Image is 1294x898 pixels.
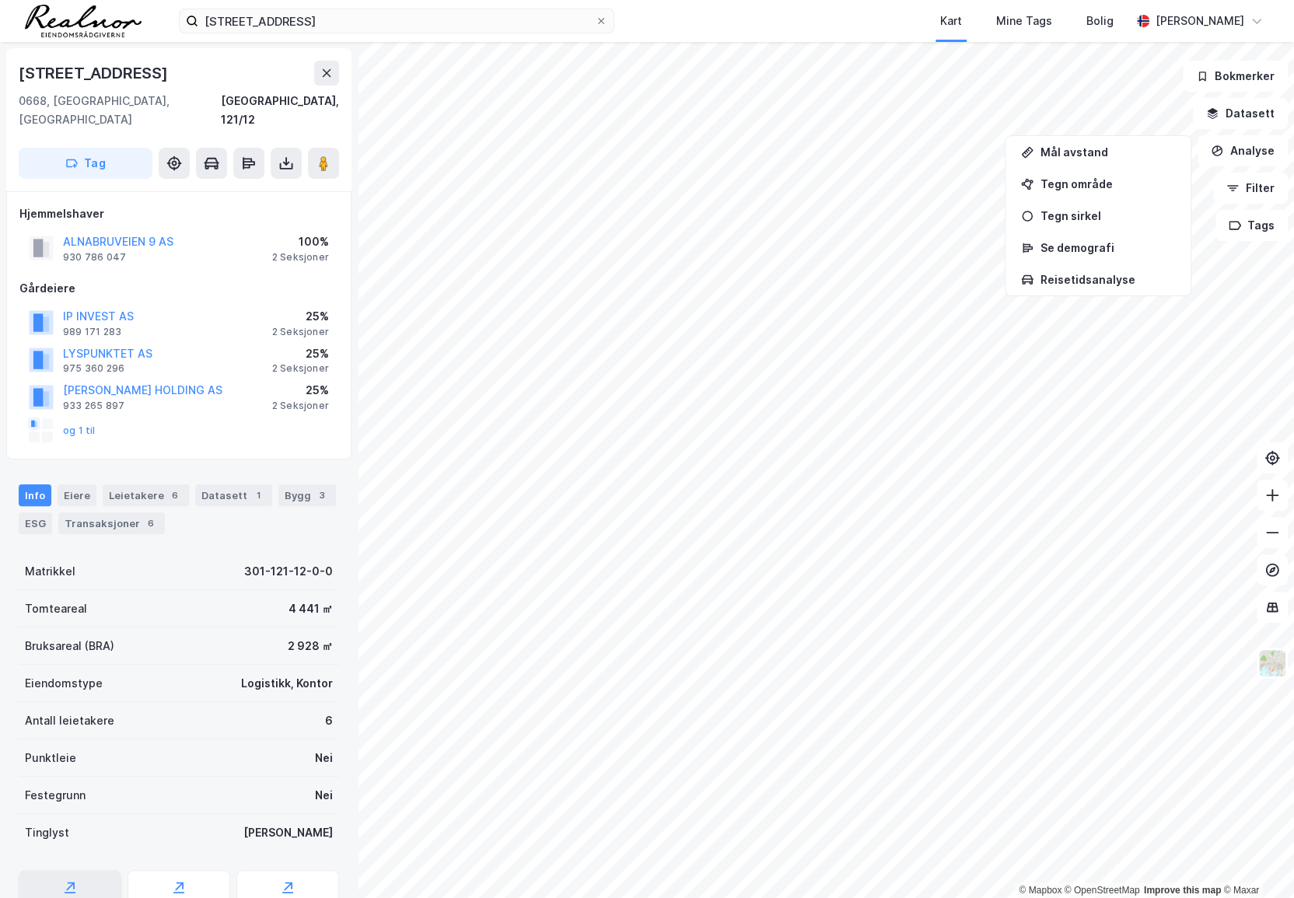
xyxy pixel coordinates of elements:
[1040,273,1175,286] div: Reisetidsanalyse
[1040,209,1175,222] div: Tegn sirkel
[1198,135,1288,166] button: Analyse
[19,279,338,298] div: Gårdeiere
[195,484,272,506] div: Datasett
[288,637,333,655] div: 2 928 ㎡
[278,484,336,506] div: Bygg
[19,512,52,534] div: ESG
[25,823,69,842] div: Tinglyst
[25,637,114,655] div: Bruksareal (BRA)
[19,61,171,86] div: [STREET_ADDRESS]
[63,400,124,412] div: 933 265 897
[272,326,329,338] div: 2 Seksjoner
[1216,823,1294,898] iframe: Chat Widget
[272,362,329,375] div: 2 Seksjoner
[272,232,329,251] div: 100%
[25,786,86,805] div: Festegrunn
[244,562,333,581] div: 301-121-12-0-0
[58,512,165,534] div: Transaksjoner
[940,12,962,30] div: Kart
[25,749,76,767] div: Punktleie
[1040,177,1175,190] div: Tegn område
[1156,12,1244,30] div: [PERSON_NAME]
[1086,12,1114,30] div: Bolig
[250,487,266,503] div: 1
[19,92,221,129] div: 0668, [GEOGRAPHIC_DATA], [GEOGRAPHIC_DATA]
[996,12,1052,30] div: Mine Tags
[1193,98,1288,129] button: Datasett
[167,487,183,503] div: 6
[315,749,333,767] div: Nei
[1183,61,1288,92] button: Bokmerker
[58,484,96,506] div: Eiere
[1213,173,1288,204] button: Filter
[198,9,595,33] input: Søk på adresse, matrikkel, gårdeiere, leietakere eller personer
[1040,241,1175,254] div: Se demografi
[25,562,75,581] div: Matrikkel
[103,484,189,506] div: Leietakere
[1216,823,1294,898] div: Kontrollprogram for chat
[243,823,333,842] div: [PERSON_NAME]
[272,381,329,400] div: 25%
[289,599,333,618] div: 4 441 ㎡
[272,251,329,264] div: 2 Seksjoner
[1019,885,1061,896] a: Mapbox
[63,326,121,338] div: 989 171 283
[1257,648,1287,678] img: Z
[63,362,124,375] div: 975 360 296
[221,92,339,129] div: [GEOGRAPHIC_DATA], 121/12
[63,251,126,264] div: 930 786 047
[272,344,329,363] div: 25%
[1215,210,1288,241] button: Tags
[1040,145,1175,159] div: Mål avstand
[325,711,333,730] div: 6
[19,148,152,179] button: Tag
[241,674,333,693] div: Logistikk, Kontor
[314,487,330,503] div: 3
[19,204,338,223] div: Hjemmelshaver
[272,307,329,326] div: 25%
[25,711,114,730] div: Antall leietakere
[315,786,333,805] div: Nei
[25,674,103,693] div: Eiendomstype
[25,5,142,37] img: realnor-logo.934646d98de889bb5806.png
[272,400,329,412] div: 2 Seksjoner
[143,515,159,531] div: 6
[25,599,87,618] div: Tomteareal
[1065,885,1140,896] a: OpenStreetMap
[1144,885,1221,896] a: Improve this map
[19,484,51,506] div: Info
